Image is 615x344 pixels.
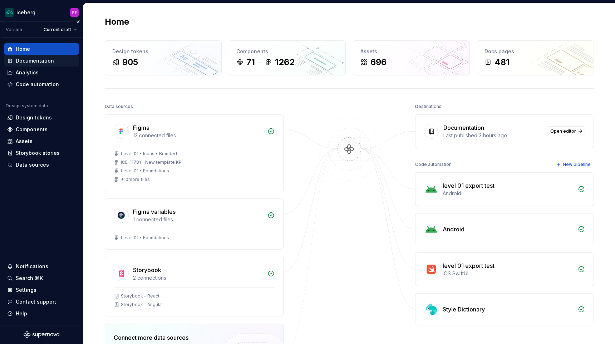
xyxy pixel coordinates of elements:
div: Destinations [415,102,442,112]
div: Storybook - React [121,293,159,299]
a: Data sources [4,159,79,171]
div: Home [16,45,30,53]
div: Assets [16,138,33,145]
div: Level 01 • Foundations [121,235,169,241]
div: Figma [133,123,149,132]
a: Design tokens [4,112,79,123]
a: Assets696 [353,40,470,75]
div: PF [72,10,77,15]
div: Search ⌘K [16,275,43,282]
h2: Home [105,16,129,28]
div: Docs pages [484,48,586,55]
div: Level 01 • Foundations [121,168,169,174]
div: Style Dictionary [443,305,485,314]
div: 13 connected files [133,132,263,139]
div: iOS SwiftUI [443,270,574,277]
div: Last published 3 hours ago [443,132,543,139]
div: Assets [360,48,462,55]
div: Data sources [16,161,49,168]
div: 1262 [275,56,295,68]
div: Version [6,27,22,33]
div: Documentation [16,57,54,64]
a: Components711262 [229,40,346,75]
button: Current draft [40,25,80,35]
img: 418c6d47-6da6-4103-8b13-b5999f8989a1.png [5,8,14,17]
span: Current draft [44,27,71,33]
div: Contact support [16,298,56,305]
div: Code automation [16,81,59,88]
a: Components [4,124,79,135]
div: 1 connected files [133,216,263,223]
button: icebergPF [1,5,82,20]
a: Home [4,43,79,55]
a: Design tokens905 [105,40,222,75]
svg: Supernova Logo [24,331,59,338]
div: 481 [495,56,510,68]
div: + 10 more files [121,177,150,182]
a: Analytics [4,67,79,78]
div: Figma variables [133,207,176,216]
a: Settings [4,284,79,296]
div: Help [16,310,27,317]
div: Code automation [415,159,452,169]
div: Connect more data sources [114,333,210,342]
div: Components [236,48,338,55]
div: Storybook stories [16,149,60,157]
div: Data sources [105,102,133,112]
button: Contact support [4,296,79,308]
a: Code automation [4,79,79,90]
a: Figma variables1 connected filesLevel 01 • Foundations [105,198,284,250]
div: 71 [246,56,255,68]
button: New pipeline [554,159,594,169]
div: Design tokens [16,114,52,121]
div: Design system data [6,103,48,109]
div: Android [443,190,574,197]
span: Open editor [550,128,576,134]
div: Level 01 • Icons • Branded [121,151,177,157]
div: Android [443,225,464,234]
button: Search ⌘K [4,272,79,284]
button: Notifications [4,261,79,272]
a: Docs pages481 [477,40,594,75]
div: level 01 export test [443,181,495,190]
a: Storybook stories [4,147,79,159]
div: Storybook [133,266,161,274]
div: Components [16,126,48,133]
div: Storybook - Angular [121,302,163,308]
div: 905 [122,56,138,68]
a: Storybook2 connectionsStorybook - ReactStorybook - Angular [105,257,284,316]
div: Analytics [16,69,39,76]
span: New pipeline [563,162,591,167]
button: Collapse sidebar [73,17,83,27]
a: Documentation [4,55,79,67]
button: Help [4,308,79,319]
a: Assets [4,136,79,147]
div: Settings [16,286,36,294]
a: Figma13 connected filesLevel 01 • Icons • BrandedICE-11781 - New template KPILevel 01 • Foundatio... [105,114,284,191]
div: 696 [370,56,387,68]
div: Design tokens [112,48,214,55]
div: 2 connections [133,274,263,281]
div: ICE-11781 - New template KPI [121,159,183,165]
a: Open editor [547,126,585,136]
div: Documentation [443,123,484,132]
div: level 01 export test [443,261,495,270]
div: iceberg [16,9,35,16]
div: Notifications [16,263,48,270]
